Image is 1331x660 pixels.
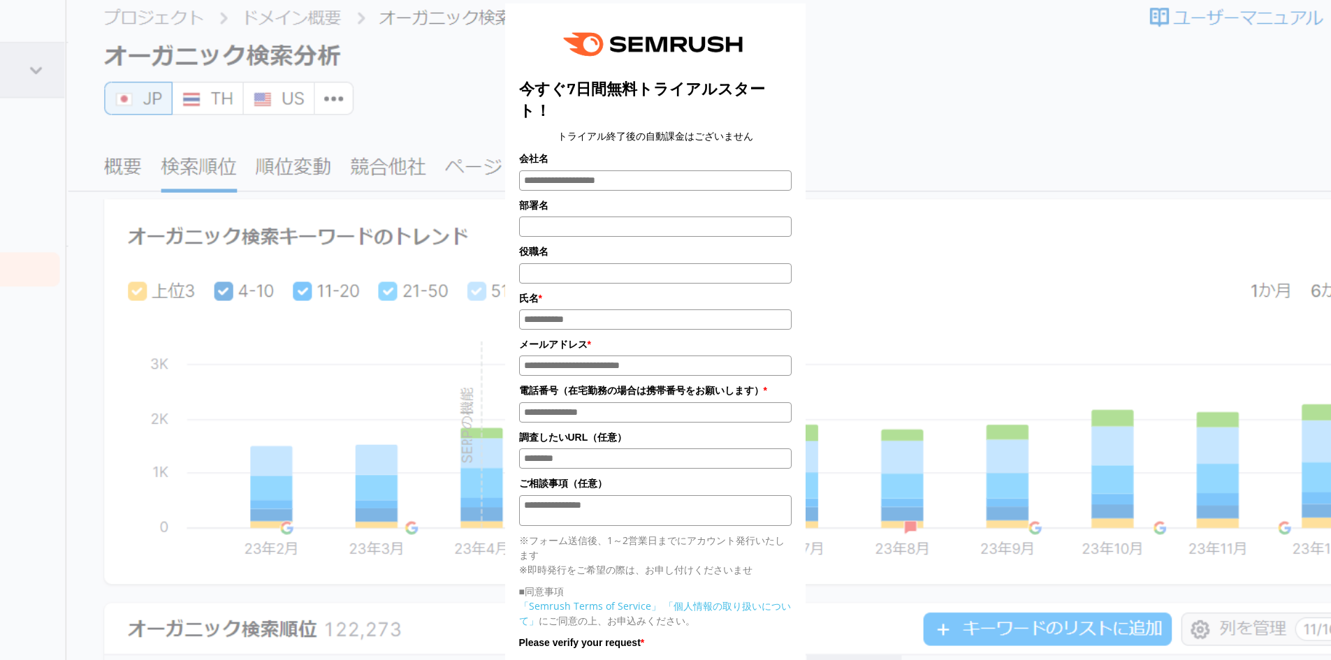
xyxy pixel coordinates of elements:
[519,383,792,398] label: 電話番号（在宅勤務の場合は携帯番号をお願いします）
[519,476,792,491] label: ご相談事項（任意）
[519,430,792,445] label: 調査したいURL（任意）
[553,17,757,71] img: image
[519,291,792,306] label: 氏名
[519,584,792,599] p: ■同意事項
[519,533,792,577] p: ※フォーム送信後、1～2営業日までにアカウント発行いたします ※即時発行をご希望の際は、お申し付けくださいませ
[519,151,792,166] label: 会社名
[519,129,792,144] center: トライアル終了後の自動課金はございません
[519,244,792,259] label: 役職名
[519,78,792,122] h2: 今すぐ7日間無料トライアルスタート！
[519,198,792,213] label: 部署名
[519,599,661,613] a: 「Semrush Terms of Service」
[519,599,792,628] p: にご同意の上、お申込みください。
[519,337,792,352] label: メールアドレス
[519,599,791,627] a: 「個人情報の取り扱いについて」
[519,635,792,650] label: Please verify your request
